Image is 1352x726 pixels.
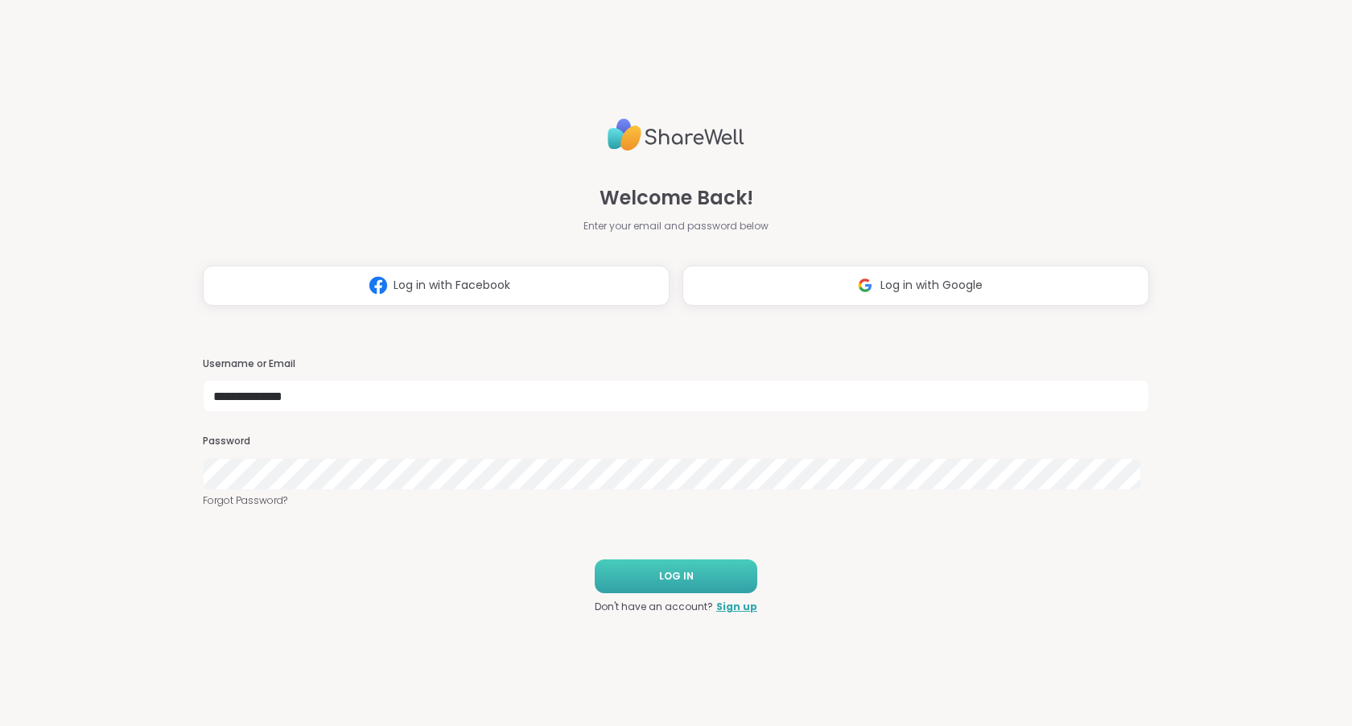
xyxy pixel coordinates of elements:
[583,219,769,233] span: Enter your email and password below
[600,184,753,212] span: Welcome Back!
[595,600,713,614] span: Don't have an account?
[716,600,757,614] a: Sign up
[203,266,670,306] button: Log in with Facebook
[608,112,744,158] img: ShareWell Logo
[595,559,757,593] button: LOG IN
[203,357,1149,371] h3: Username or Email
[682,266,1149,306] button: Log in with Google
[880,277,983,294] span: Log in with Google
[203,493,1149,508] a: Forgot Password?
[363,270,394,300] img: ShareWell Logomark
[850,270,880,300] img: ShareWell Logomark
[659,569,694,584] span: LOG IN
[203,435,1149,448] h3: Password
[394,277,510,294] span: Log in with Facebook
